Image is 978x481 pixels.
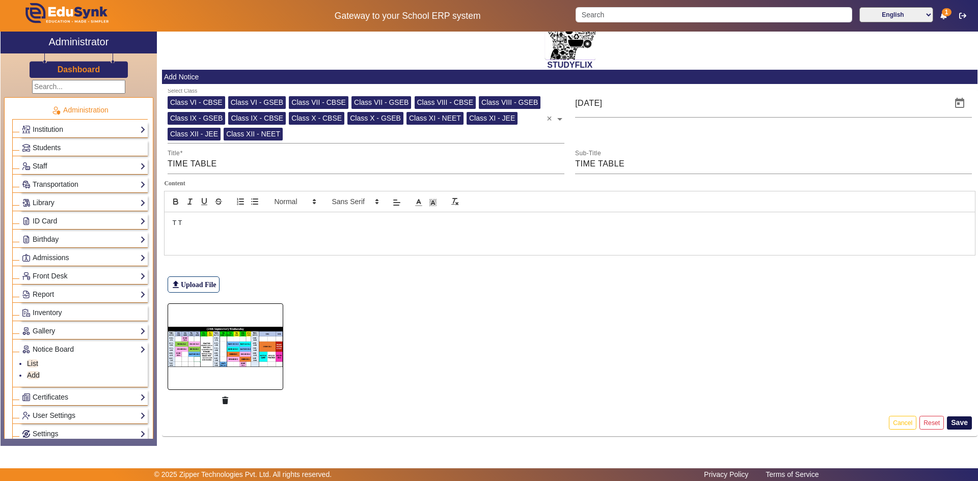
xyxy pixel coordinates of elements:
a: Students [22,142,146,154]
button: bold [169,195,183,208]
div: Class VIII - GSEB [479,96,540,109]
mat-label: Title [168,150,180,157]
div: Class VII - CBSE [289,96,348,109]
div: Class XI - JEE [467,112,518,125]
button: clean [448,195,462,208]
button: underline [197,195,211,208]
h2: STUDYFLIX [162,60,977,70]
div: Class X - CBSE [289,112,344,125]
label: Upload File [168,276,220,293]
div: Class VI - CBSE [168,96,225,109]
input: Search... [32,80,125,94]
div: Class XII - NEET [224,128,283,140]
label: Content [164,179,975,188]
div: Class VIII - CBSE [415,96,476,109]
a: Terms of Service [760,468,824,481]
button: Open calendar [947,91,972,116]
h5: Gateway to your School ERP system [250,11,565,21]
button: italic [183,195,197,208]
span: Students [33,144,61,152]
input: Sub-Title [575,158,972,170]
img: Inventory.png [22,309,30,317]
div: Select Class [168,87,197,95]
img: Administration.png [51,106,61,115]
mat-card-header: Add Notice [162,70,977,84]
input: Search [576,7,852,22]
a: Inventory [22,307,146,319]
input: Notice Date [575,97,945,109]
span: Inventory [33,308,62,317]
span: 1 [942,8,952,16]
img: de815eef-066e-4d8b-b0c3-303a81217abf [168,303,283,390]
div: Class IX - CBSE [228,112,286,125]
mat-icon: file_upload [171,279,181,290]
h3: Dashboard [58,65,100,74]
p: Administration [12,105,148,116]
a: Administrator [1,32,157,53]
div: Class X - GSEB [347,112,403,125]
span: Clear all [547,108,555,125]
h2: Administrator [49,36,109,48]
div: Class IX - GSEB [168,112,225,125]
p: © 2025 Zipper Technologies Pvt. Ltd. All rights reserved. [154,469,332,480]
a: Add [27,371,40,379]
button: list: bullet [248,195,262,208]
button: Cancel [889,416,916,430]
div: Class XI - NEET [406,112,464,125]
input: Title [168,158,564,170]
button: list: ordered [233,195,248,208]
a: Dashboard [57,64,101,75]
a: Privacy Policy [699,468,753,481]
p: T T [172,218,967,228]
div: Class XII - JEE [168,128,221,140]
div: Class VI - GSEB [228,96,286,109]
button: Reset [919,416,944,430]
button: strike [211,195,226,208]
a: List [27,359,38,367]
mat-label: Sub-Title [575,150,601,157]
div: Class VII - GSEB [351,96,411,109]
img: Students.png [22,144,30,152]
button: Save [947,416,972,430]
